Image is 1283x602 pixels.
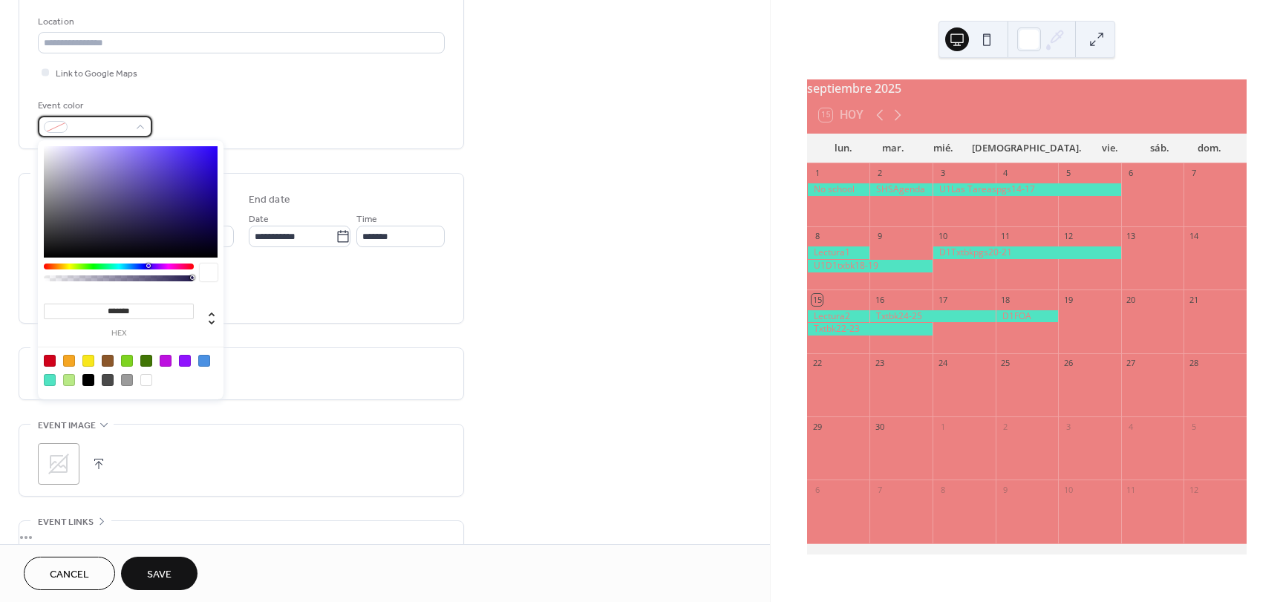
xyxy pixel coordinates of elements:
div: 3 [937,168,948,179]
div: #4A4A4A [102,374,114,386]
div: 21 [1188,294,1199,305]
span: Link to Google Maps [56,66,137,82]
span: Time [356,212,377,227]
div: #FFFFFF [140,374,152,386]
div: 8 [937,484,948,495]
div: ; [38,443,79,485]
div: ••• [19,521,463,552]
div: #BD10E0 [160,355,172,367]
div: End date [249,192,290,208]
div: 25 [1000,358,1011,369]
div: 14 [1188,231,1199,242]
div: 19 [1062,294,1074,305]
span: Event image [38,418,96,433]
div: 15 [812,294,823,305]
div: Lectura1 [807,246,870,259]
div: 1 [937,421,948,432]
div: SHSAgenda [869,183,933,196]
div: 18 [1000,294,1011,305]
div: 29 [812,421,823,432]
div: 22 [812,358,823,369]
div: 17 [937,294,948,305]
div: No school [807,183,870,196]
div: 26 [1062,358,1074,369]
div: 13 [1126,231,1137,242]
div: 12 [1188,484,1199,495]
div: 7 [1188,168,1199,179]
div: #417505 [140,355,152,367]
div: 7 [874,484,885,495]
div: 6 [812,484,823,495]
span: Cancel [50,567,89,583]
div: 9 [874,231,885,242]
div: #8B572A [102,355,114,367]
div: 6 [1126,168,1137,179]
div: 27 [1126,358,1137,369]
div: Lectura2 [807,310,870,323]
div: 23 [874,358,885,369]
button: Cancel [24,557,115,590]
div: 4 [1000,168,1011,179]
div: 24 [937,358,948,369]
div: 12 [1062,231,1074,242]
div: 4 [1126,421,1137,432]
label: hex [44,330,194,338]
div: 3 [1062,421,1074,432]
div: D1Txtbkpgs20-21 [933,246,1121,259]
div: #F8E71C [82,355,94,367]
div: septiembre 2025 [807,79,1247,97]
div: 5 [1062,168,1074,179]
div: 2 [874,168,885,179]
div: 16 [874,294,885,305]
div: #000000 [82,374,94,386]
div: D1FOA [996,310,1059,323]
div: #50E3C2 [44,374,56,386]
div: 9 [1000,484,1011,495]
span: Event links [38,514,94,530]
div: 10 [1062,484,1074,495]
div: #F5A623 [63,355,75,367]
div: #D0021B [44,355,56,367]
div: 20 [1126,294,1137,305]
div: U1D1txbk18-19 [807,260,933,272]
div: #B8E986 [63,374,75,386]
div: Txtbk24-25 [869,310,995,323]
div: mié. [918,134,968,163]
span: Date [249,212,269,227]
div: [DEMOGRAPHIC_DATA]. [968,134,1086,163]
div: mar. [869,134,918,163]
button: Save [121,557,197,590]
div: 8 [812,231,823,242]
div: 28 [1188,358,1199,369]
div: U1Las Tareaspgs14-17 [933,183,1121,196]
div: dom. [1185,134,1235,163]
div: #9013FE [179,355,191,367]
div: 30 [874,421,885,432]
div: 1 [812,168,823,179]
div: 5 [1188,421,1199,432]
div: 2 [1000,421,1011,432]
div: vie. [1086,134,1135,163]
div: #7ED321 [121,355,133,367]
div: Event color [38,98,149,114]
div: 10 [937,231,948,242]
div: #4A90E2 [198,355,210,367]
div: Txtbk22-23 [807,323,933,336]
span: Save [147,567,172,583]
div: sáb. [1135,134,1185,163]
div: lun. [819,134,869,163]
div: 11 [1000,231,1011,242]
div: #9B9B9B [121,374,133,386]
div: 11 [1126,484,1137,495]
div: Location [38,14,442,30]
